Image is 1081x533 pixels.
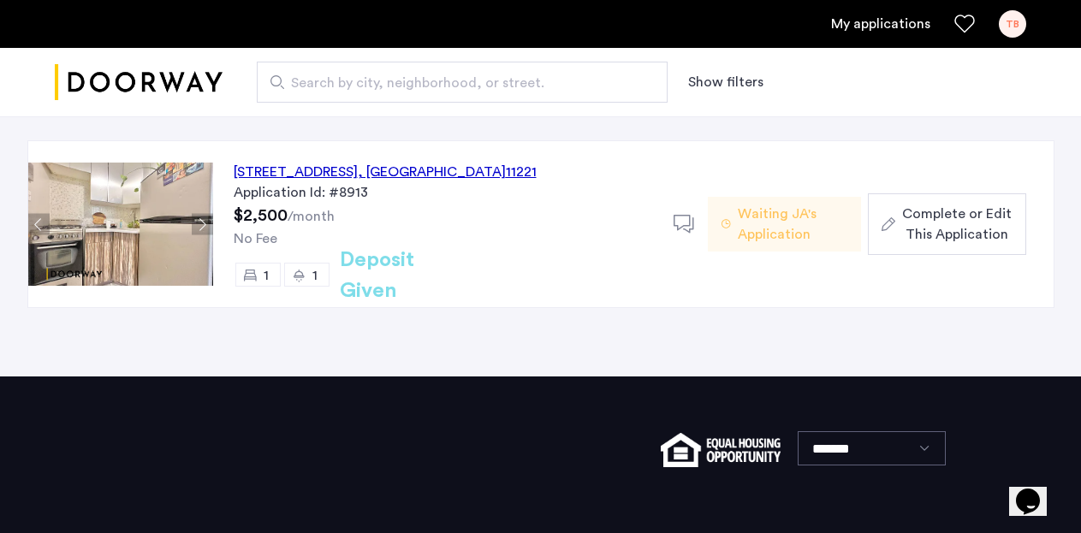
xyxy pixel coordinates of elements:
[661,433,780,467] img: equal-housing.png
[234,232,277,246] span: No Fee
[738,204,847,245] span: Waiting JA's Application
[28,214,50,235] button: Previous apartment
[192,214,213,235] button: Next apartment
[291,73,620,93] span: Search by city, neighborhood, or street.
[868,193,1025,255] button: button
[688,72,763,92] button: Show or hide filters
[798,431,946,465] select: Language select
[234,207,288,224] span: $2,500
[288,210,335,223] sub: /month
[257,62,668,103] input: Apartment Search
[234,162,537,182] div: [STREET_ADDRESS] 11221
[312,269,318,282] span: 1
[831,14,930,34] a: My application
[55,50,223,115] img: logo
[340,245,476,306] h2: Deposit Given
[234,182,653,203] div: Application Id: #8913
[1009,465,1064,516] iframe: chat widget
[55,50,223,115] a: Cazamio logo
[999,10,1026,38] div: TB
[264,269,269,282] span: 1
[358,165,506,179] span: , [GEOGRAPHIC_DATA]
[902,204,1012,245] span: Complete or Edit This Application
[28,163,213,286] img: Apartment photo
[954,14,975,34] a: Favorites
